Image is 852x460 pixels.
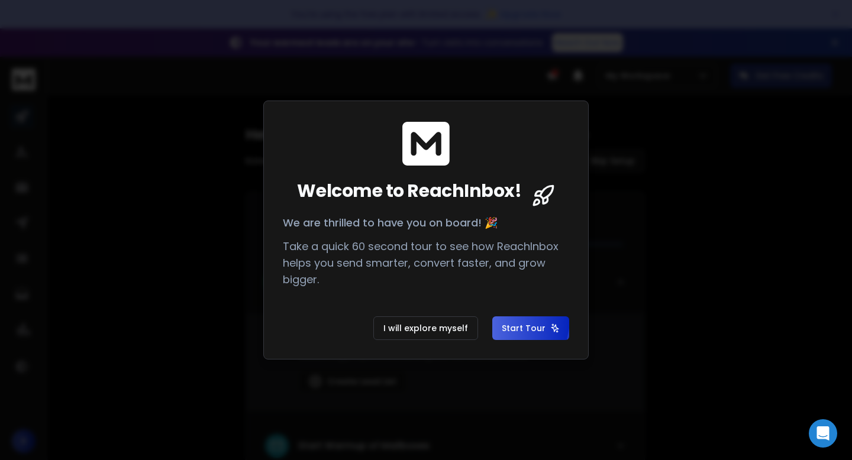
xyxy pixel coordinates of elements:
[809,419,837,448] div: Open Intercom Messenger
[297,180,521,202] span: Welcome to ReachInbox!
[283,238,569,288] p: Take a quick 60 second tour to see how ReachInbox helps you send smarter, convert faster, and gro...
[283,215,569,231] p: We are thrilled to have you on board! 🎉
[373,316,478,340] button: I will explore myself
[492,316,569,340] button: Start Tour
[502,322,560,334] span: Start Tour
